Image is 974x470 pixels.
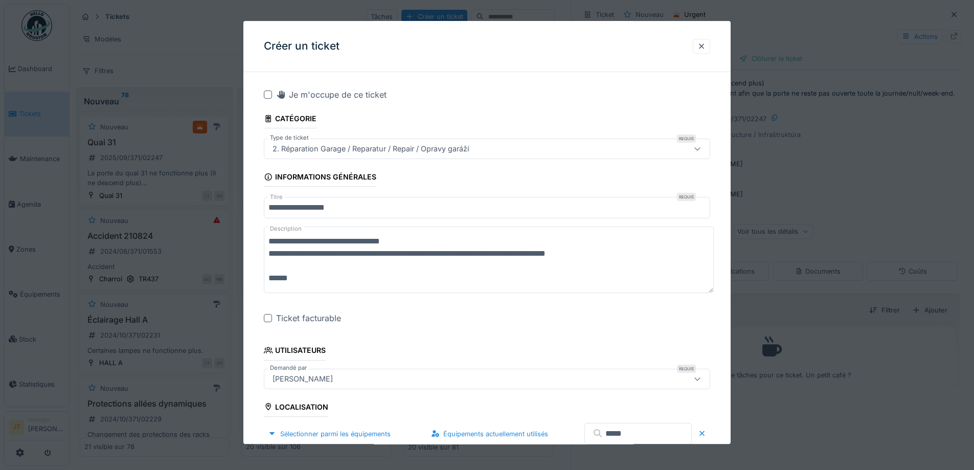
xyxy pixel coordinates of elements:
[677,135,696,143] div: Requis
[264,427,395,441] div: Sélectionner parmi les équipements
[276,88,387,101] div: Je m'occupe de ce ticket
[427,427,552,441] div: Équipements actuellement utilisés
[268,193,285,202] label: Titre
[268,373,337,385] div: [PERSON_NAME]
[264,40,339,53] h3: Créer un ticket
[264,169,376,187] div: Informations générales
[264,399,328,417] div: Localisation
[264,343,326,361] div: Utilisateurs
[268,364,309,372] label: Demandé par
[677,193,696,202] div: Requis
[276,312,341,325] div: Ticket facturable
[268,133,311,142] label: Type de ticket
[268,223,304,236] label: Description
[264,111,316,128] div: Catégorie
[677,365,696,373] div: Requis
[268,143,473,154] div: 2. Réparation Garage / Reparatur / Repair / Opravy garáží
